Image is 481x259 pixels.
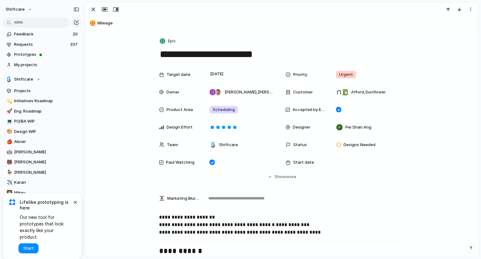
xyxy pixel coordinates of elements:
span: Epic [168,38,176,44]
span: Eng. Roadmap [14,108,79,114]
button: 👨‍💻 [6,190,12,196]
span: shiftcare [6,6,25,13]
a: 🚀Eng. Roadmap [3,107,81,116]
span: Customer [293,89,313,95]
button: 🤖 [6,149,12,155]
button: Showmore [159,171,405,182]
div: 🚀 [7,108,11,115]
span: Target date [167,71,190,78]
div: 💻 [7,118,11,125]
button: shiftcare [3,4,36,14]
button: 💻 [6,118,12,124]
div: 🐻 [7,159,11,166]
span: [PERSON_NAME] [14,159,79,165]
span: [PERSON_NAME] [14,169,79,176]
span: Designs Needed [344,142,375,148]
div: 🦆 [7,169,11,176]
span: Start date [293,159,314,166]
span: Projects [14,88,79,94]
span: more [286,174,296,180]
span: [PERSON_NAME] , [PERSON_NAME] [225,89,273,95]
span: Design WIP [14,129,79,135]
button: Start [18,243,39,253]
span: Designer [293,124,310,130]
button: Shiftcare [3,75,81,84]
span: Initiatives Roadmap [14,98,79,104]
button: Dismiss [71,198,79,206]
div: 💫 [7,98,11,105]
span: Karan [14,179,79,186]
div: ✈️ [7,179,11,186]
button: 🚀 [6,108,12,114]
span: Our new tool for prototypes that look exactly like your product. [20,214,72,240]
span: Priority [293,71,307,78]
a: 💻PO/BA WIP [3,117,81,126]
a: ✈️Karan [3,178,81,187]
a: Feedback20 [3,29,81,39]
a: 🎨Design WIP [3,127,81,136]
button: 🎨 [6,129,12,135]
span: Urgent [339,71,353,78]
a: 🐻[PERSON_NAME] [3,157,81,167]
span: Shiftcare [14,76,33,82]
a: My projects [3,60,81,70]
span: 20 [73,31,79,37]
span: Start [23,245,34,251]
span: Mikey [14,190,79,196]
button: 💫 [6,98,12,104]
button: Mileage [88,18,476,28]
span: Scheduling [213,107,235,113]
a: 🍎Abner [3,137,81,146]
span: Mileage [97,20,476,26]
span: Feedback [14,31,71,37]
span: Marketing Blurb (15-20 Words) [167,195,199,202]
button: 🐻 [6,159,12,165]
span: Afford , Sunflower [351,89,386,95]
div: 🍎 [7,138,11,145]
span: Accepted by Engineering [292,107,326,113]
a: Requests337 [3,40,81,49]
div: 👨‍💻 [7,189,11,196]
span: Show [275,174,286,180]
a: Projects [3,86,81,96]
a: 🦆[PERSON_NAME] [3,168,81,177]
span: Abner [14,139,79,145]
span: Prototypes [14,51,79,58]
a: Prototypes [3,50,81,59]
span: Paul Watching [166,159,194,166]
span: Pei Shan Ang [345,124,371,130]
span: 337 [70,41,79,48]
span: Owner [166,89,179,95]
div: 🎨 [7,128,11,135]
span: Requests [14,41,68,48]
span: Lifelike prototyping is here [20,199,72,211]
div: 🤖 [7,148,11,156]
a: 🤖[PERSON_NAME] [3,147,81,157]
span: Shiftcare [219,142,238,148]
span: Product Area [167,107,193,113]
button: 🍎 [6,139,12,145]
span: Status [293,142,307,148]
span: [DATE] [209,70,225,78]
button: ✈️ [6,179,12,186]
button: 🦆 [6,169,12,176]
span: Team [167,142,178,148]
span: [PERSON_NAME] [14,149,79,155]
span: PO/BA WIP [14,118,79,124]
a: 💫Initiatives Roadmap [3,96,81,106]
button: Epic [158,37,178,46]
a: 👨‍💻Mikey [3,188,81,198]
span: My projects [14,62,79,68]
span: Design Effort [167,124,193,130]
